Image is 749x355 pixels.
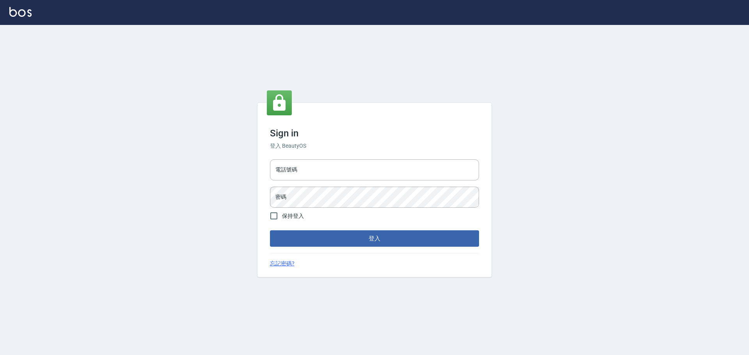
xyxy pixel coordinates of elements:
img: Logo [9,7,32,17]
h3: Sign in [270,128,479,139]
span: 保持登入 [282,212,304,220]
a: 忘記密碼? [270,260,295,268]
button: 登入 [270,230,479,247]
h6: 登入 BeautyOS [270,142,479,150]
